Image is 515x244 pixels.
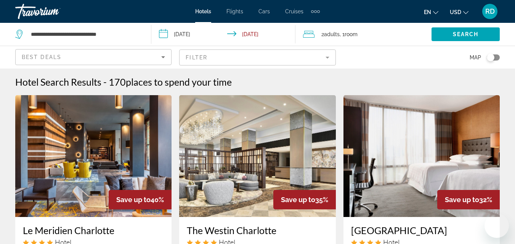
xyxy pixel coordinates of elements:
[432,27,500,41] button: Search
[15,2,91,21] a: Travorium
[450,9,461,15] span: USD
[258,8,270,14] a: Cars
[343,95,500,217] img: Hotel image
[151,23,295,46] button: Check-in date: Oct 9, 2025 Check-out date: Oct 11, 2025
[103,76,107,88] span: -
[126,76,232,88] span: places to spend your time
[351,225,492,236] a: [GEOGRAPHIC_DATA]
[226,8,243,14] a: Flights
[15,76,101,88] h1: Hotel Search Results
[450,6,468,18] button: Change currency
[485,8,495,15] span: RD
[116,196,151,204] span: Save up to
[437,190,500,209] div: 32%
[22,54,61,60] span: Best Deals
[285,8,303,14] a: Cruises
[340,29,358,40] span: , 1
[324,31,340,37] span: Adults
[179,95,335,217] img: Hotel image
[485,214,509,238] iframe: Button to launch messaging window
[195,8,211,14] a: Hotels
[179,49,335,66] button: Filter
[453,31,479,37] span: Search
[480,3,500,19] button: User Menu
[445,196,479,204] span: Save up to
[424,9,431,15] span: en
[470,52,481,63] span: Map
[273,190,336,209] div: 35%
[345,31,358,37] span: Room
[321,29,340,40] span: 2
[109,76,232,88] h2: 170
[281,196,315,204] span: Save up to
[295,23,432,46] button: Travelers: 2 adults, 0 children
[424,6,438,18] button: Change language
[481,54,500,61] button: Toggle map
[109,190,172,209] div: 40%
[187,225,328,236] a: The Westin Charlotte
[15,95,172,217] img: Hotel image
[22,53,165,62] mat-select: Sort by
[23,225,164,236] a: Le Meridien Charlotte
[311,5,320,18] button: Extra navigation items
